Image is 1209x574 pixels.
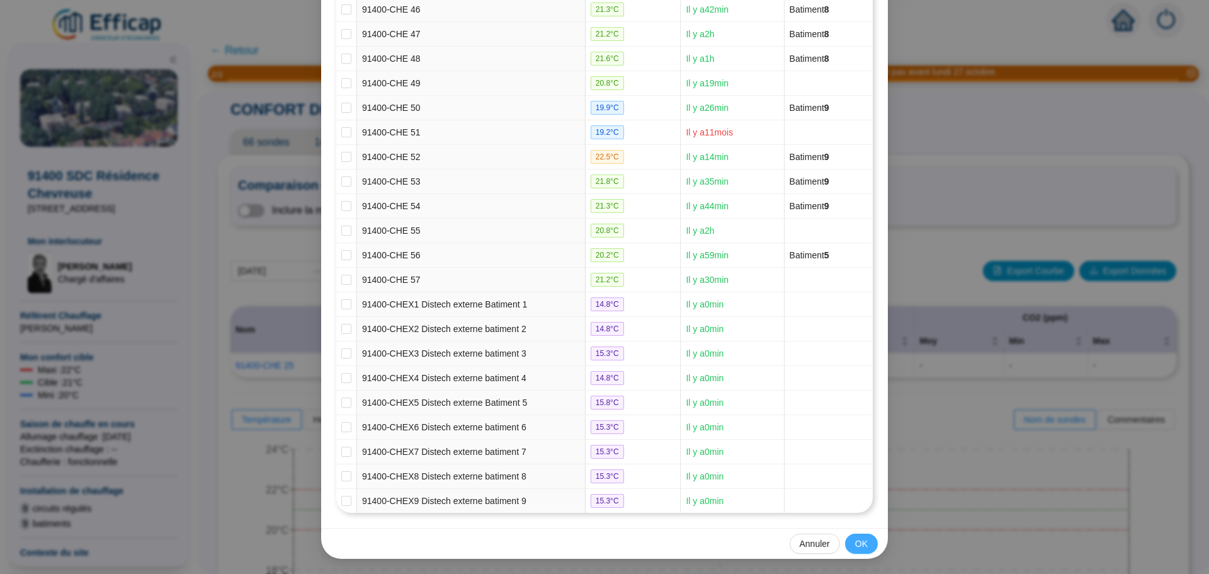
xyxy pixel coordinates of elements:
span: Il y a 0 min [686,373,724,383]
td: 91400-CHEX9 Distech externe batiment 9 [357,489,586,513]
td: 91400-CHE 49 [357,71,586,96]
td: 91400-CHEX5 Distech externe Batiment 5 [357,391,586,415]
span: Il y a 19 min [686,78,729,88]
span: 20.8 °C [591,76,624,90]
span: 15.3 °C [591,347,624,360]
td: 91400-CHE 48 [357,47,586,71]
span: Batiment [790,4,829,14]
span: 21.2 °C [591,27,624,41]
span: Annuler [800,537,830,551]
td: 91400-CHE 52 [357,145,586,169]
td: 91400-CHEX6 Distech externe batiment 6 [357,415,586,440]
span: Batiment [790,29,829,39]
span: 21.3 °C [591,3,624,16]
span: Il y a 0 min [686,447,724,457]
span: 8 [824,29,829,39]
td: 91400-CHE 47 [357,22,586,47]
span: 15.8 °C [591,396,624,410]
span: Il y a 0 min [686,324,724,334]
button: OK [845,534,878,554]
button: Annuler [790,534,840,554]
td: 91400-CHE 54 [357,194,586,219]
span: 14.8 °C [591,371,624,385]
span: 9 [824,201,829,211]
td: 91400-CHEX7 Distech externe batiment 7 [357,440,586,464]
span: 20.2 °C [591,248,624,262]
span: Il y a 42 min [686,4,729,14]
span: Il y a 30 min [686,275,729,285]
span: Il y a 2 h [686,29,714,39]
span: 14.8 °C [591,297,624,311]
td: 91400-CHEX1 Distech externe Batiment 1 [357,292,586,317]
span: 15.3 °C [591,469,624,483]
td: 91400-CHE 50 [357,96,586,120]
span: Il y a 14 min [686,152,729,162]
span: 15.3 °C [591,420,624,434]
span: Batiment [790,54,829,64]
span: Il y a 0 min [686,398,724,408]
span: Il y a 0 min [686,471,724,481]
td: 91400-CHEX8 Distech externe batiment 8 [357,464,586,489]
span: 15.3 °C [591,445,624,459]
span: Batiment [790,176,829,187]
span: Batiment [790,201,829,211]
span: 5 [824,250,829,260]
td: 91400-CHE 51 [357,120,586,145]
span: Batiment [790,152,829,162]
td: 91400-CHEX3 Distech externe batiment 3 [357,342,586,366]
span: 14.8 °C [591,322,624,336]
span: Il y a 2 h [686,226,714,236]
span: 21.8 °C [591,175,624,188]
span: 19.2 °C [591,125,624,139]
span: 8 [824,54,829,64]
span: 21.3 °C [591,199,624,213]
span: Batiment [790,250,829,260]
td: 91400-CHE 53 [357,169,586,194]
span: Il y a 44 min [686,201,729,211]
span: Il y a 35 min [686,176,729,187]
span: Il y a 0 min [686,348,724,359]
td: 91400-CHE 57 [357,268,586,292]
span: Il y a 59 min [686,250,729,260]
td: 91400-CHEX4 Distech externe batiment 4 [357,366,586,391]
span: Il y a 0 min [686,496,724,506]
span: 8 [824,4,829,14]
span: Il y a 1 h [686,54,714,64]
span: 9 [824,103,829,113]
span: 15.3 °C [591,494,624,508]
span: Il y a 26 min [686,103,729,113]
span: 21.2 °C [591,273,624,287]
td: 91400-CHE 55 [357,219,586,243]
span: 21.6 °C [591,52,624,66]
span: OK [855,537,868,551]
span: Il y a 11 mois [686,127,733,137]
span: 9 [824,176,829,187]
span: 9 [824,152,829,162]
span: 20.8 °C [591,224,624,238]
span: Il y a 0 min [686,299,724,309]
span: 19.9 °C [591,101,624,115]
span: Il y a 0 min [686,422,724,432]
span: 22.5 °C [591,150,624,164]
td: 91400-CHE 56 [357,243,586,268]
td: 91400-CHEX2 Distech externe batiment 2 [357,317,586,342]
span: Batiment [790,103,829,113]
